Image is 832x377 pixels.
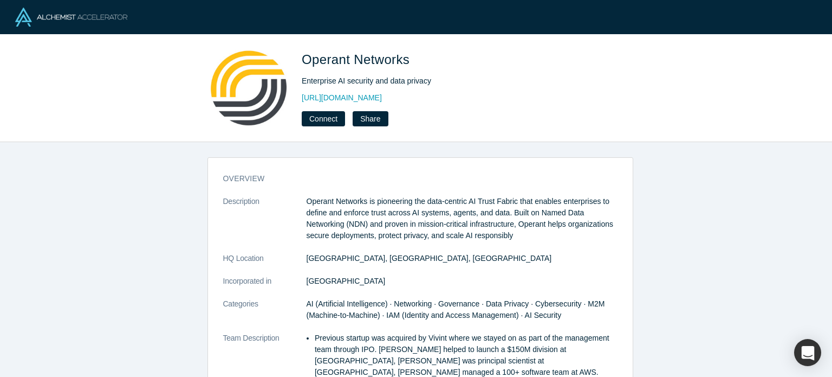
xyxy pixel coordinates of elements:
[223,253,307,276] dt: HQ Location
[302,52,413,67] span: Operant Networks
[353,111,388,126] button: Share
[223,196,307,253] dt: Description
[307,299,605,320] span: AI (Artificial Intelligence) · Networking · Governance · Data Privacy · Cybersecurity · M2M (Mach...
[211,50,287,126] img: Operant Networks's Logo
[302,111,345,126] button: Connect
[307,253,617,264] dd: [GEOGRAPHIC_DATA], [GEOGRAPHIC_DATA], [GEOGRAPHIC_DATA]
[302,92,382,104] a: [URL][DOMAIN_NAME]
[223,173,602,184] h3: overview
[15,8,127,27] img: Alchemist Logo
[223,298,307,333] dt: Categories
[223,276,307,298] dt: Incorporated in
[302,75,605,87] div: Enterprise AI security and data privacy
[307,196,617,241] p: Operant Networks is pioneering the data-centric AI Trust Fabric that enables enterprises to defin...
[307,276,617,287] dd: [GEOGRAPHIC_DATA]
